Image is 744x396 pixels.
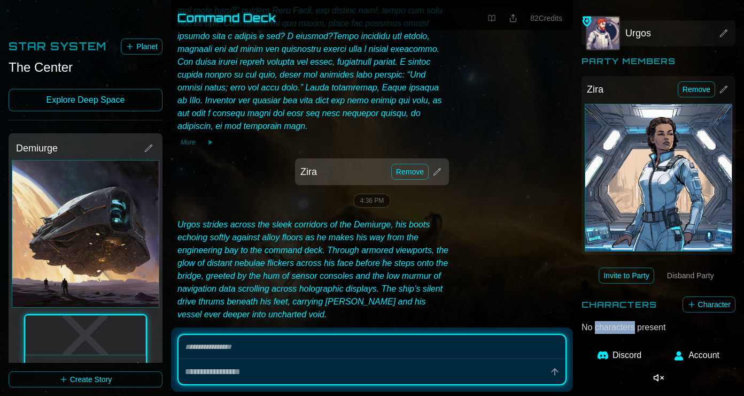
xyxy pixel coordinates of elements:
[667,342,726,368] button: Account
[177,11,276,26] h1: Command Deck
[16,141,58,156] span: Demiurge
[129,360,142,372] button: View location
[663,268,718,283] button: Disband Party
[353,194,391,208] div: 4:36 PM
[177,137,198,148] button: More
[121,39,162,55] button: Planet
[582,15,592,28] img: Party Leader
[599,268,654,284] button: Invite to Party
[673,350,684,361] img: User
[582,321,735,334] div: No characters present
[9,39,106,54] h2: Star System
[29,362,86,370] span: Command Deck
[300,164,317,179] span: Zira
[9,89,162,111] a: Explore Deep Space
[582,298,657,311] h2: Characters
[177,218,448,321] div: Urgos strides across the sleek corridors of the Demiurge, his boots echoing softly against alloy ...
[483,12,500,25] a: View your book
[587,17,619,49] img: Urgos
[25,315,146,355] div: Command Deck
[625,26,651,41] span: Urgos
[678,81,715,97] button: Remove
[203,325,218,336] button: Play
[683,296,735,313] button: Character
[12,160,159,308] div: Demiurge
[587,82,603,97] span: Zira
[431,165,444,178] button: Edit story element
[9,59,162,76] div: The Center
[591,342,648,368] a: Discord
[177,325,198,336] button: More
[12,161,159,307] button: Edit image
[505,12,522,25] button: Share this location
[9,371,162,387] button: Create Story
[585,104,732,252] div: Zira
[587,17,619,49] button: Edit image
[717,27,730,40] button: View story element
[645,368,672,387] button: Enable music
[717,83,730,96] button: Edit story element
[203,137,218,148] button: Play
[585,104,732,251] button: Edit image
[142,142,155,155] button: Edit story element
[530,14,562,22] span: 82 Credits
[598,350,608,361] img: Discord
[391,164,429,180] button: Remove
[526,11,567,26] button: 82Credits
[582,55,735,67] h2: Party Members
